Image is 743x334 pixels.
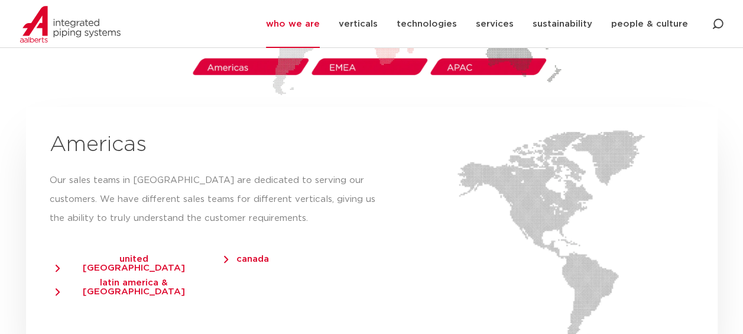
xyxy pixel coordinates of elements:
[56,272,219,296] a: latin america & [GEOGRAPHIC_DATA]
[56,278,201,296] span: latin america & [GEOGRAPHIC_DATA]
[56,249,219,272] a: united [GEOGRAPHIC_DATA]
[56,255,201,272] span: united [GEOGRAPHIC_DATA]
[50,171,388,228] p: Our sales teams in [GEOGRAPHIC_DATA] are dedicated to serving our customers. We have different sa...
[224,249,286,264] a: canada
[50,131,388,159] h2: Americas
[224,255,268,264] span: canada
